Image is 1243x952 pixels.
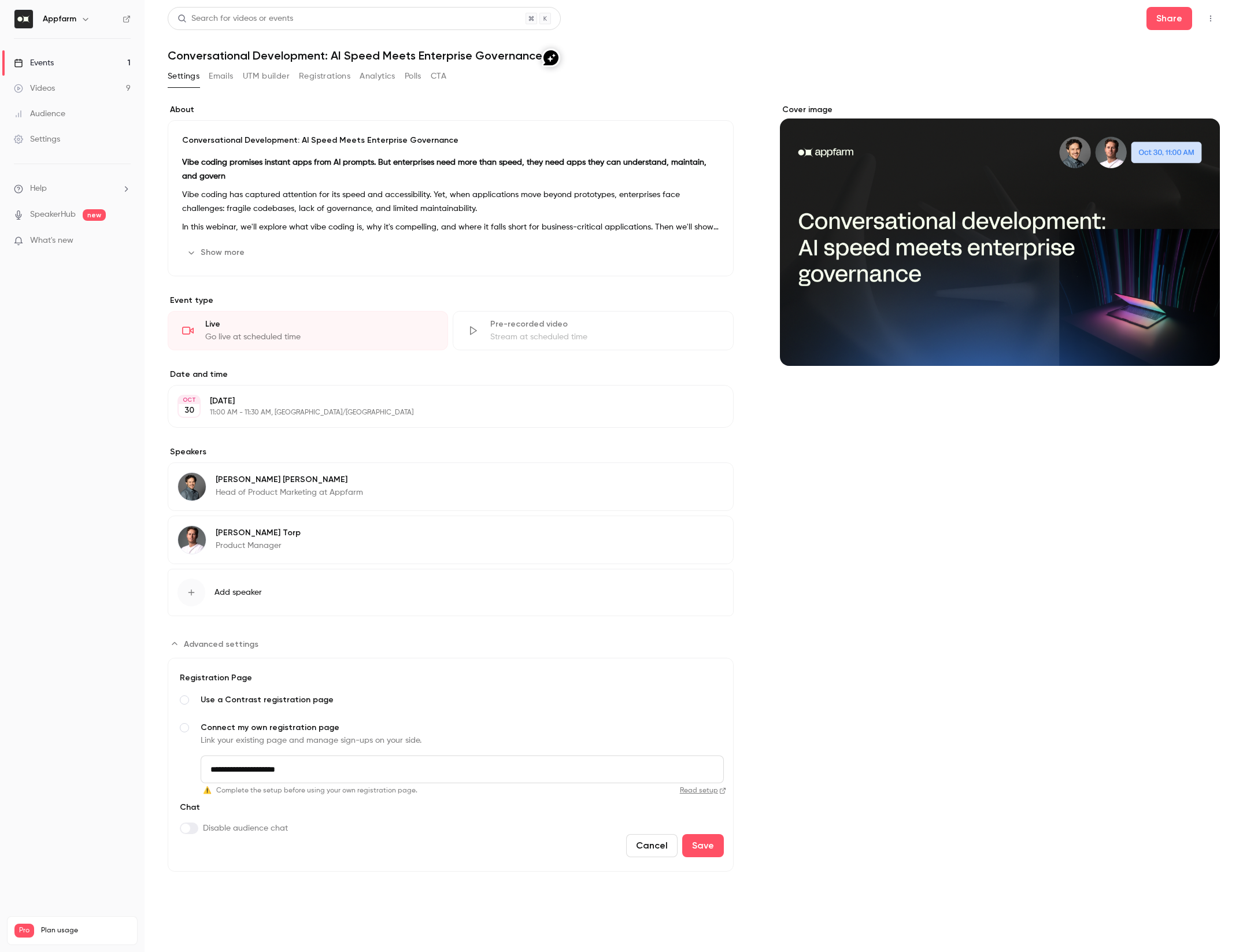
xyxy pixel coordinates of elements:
div: Go live at scheduled time [205,331,434,343]
div: Live [205,318,434,330]
button: Share [1146,7,1192,30]
button: Emails [209,67,233,86]
div: Chat [177,802,288,823]
p: 30 [184,405,194,416]
p: Conversational Development: AI Speed Meets Enterprise Governance [182,135,719,146]
label: Speakers [168,446,734,458]
div: ⚠️ [203,786,726,796]
div: Pre-recorded videoStream at scheduled time [453,311,733,350]
span: Complete the setup before using your own registration page. [216,786,417,796]
button: Polls [405,67,421,86]
span: Help [30,183,47,195]
button: Add speaker [168,569,734,616]
button: Show more [182,243,251,262]
a: SpeakerHub [30,209,76,221]
p: Event type [168,295,734,306]
div: Events [14,57,54,69]
div: Settings [14,134,60,145]
div: Link your existing page and manage sign-ups on your side. [201,735,724,746]
p: Head of Product Marketing at Appfarm [216,487,363,498]
label: Date and time [168,369,734,380]
div: Search for videos or events [177,13,293,25]
div: Videos [14,83,55,94]
span: new [83,209,106,221]
span: Add speaker [214,587,262,598]
button: CTA [431,67,446,86]
img: Appfarm [14,10,33,28]
iframe: Noticeable Trigger [117,236,131,246]
button: Cancel [626,834,678,857]
p: In this webinar, we'll explore what vibe coding is, why it's compelling, and where it falls short... [182,220,719,234]
h1: Conversational Development: AI Speed Meets Enterprise Governance [168,49,1220,62]
button: Registrations [299,67,350,86]
p: Vibe coding has captured attention for its speed and accessibility. Yet, when applications move b... [182,188,719,216]
button: UTM builder [243,67,290,86]
div: Audience [14,108,65,120]
span: Pro [14,924,34,938]
p: [DATE] [210,395,672,407]
button: Advanced settings [168,635,265,653]
section: Advanced settings [168,635,734,872]
p: [PERSON_NAME] [PERSON_NAME] [216,474,363,486]
img: Aaron Beaton [178,473,206,501]
a: Read setup [422,786,726,795]
span: Plan usage [41,926,130,935]
div: Registration Page [177,672,724,684]
span: Advanced settings [184,638,258,650]
div: Pre-recorded video [490,318,719,330]
section: Cover image [780,104,1220,366]
p: [PERSON_NAME] Torp [216,527,301,539]
span: Connect my own registration page [201,722,724,734]
label: Cover image [780,104,1220,116]
span: Disable audience chat [203,823,288,834]
div: LiveGo live at scheduled time [168,311,448,350]
p: 11:00 AM - 11:30 AM, [GEOGRAPHIC_DATA]/[GEOGRAPHIC_DATA] [210,408,672,417]
label: About [168,104,734,116]
input: Connect my own registration pageLink your existing page and manage sign-ups on your side.⚠️Comple... [201,755,724,783]
p: Product Manager [216,540,301,551]
div: Aaron Beaton[PERSON_NAME] [PERSON_NAME]Head of Product Marketing at Appfarm [168,462,734,511]
h6: Appfarm [43,13,76,25]
div: Stream at scheduled time [490,331,719,343]
button: Save [682,834,724,857]
img: Hans Jørgen Torp [178,526,206,554]
button: Analytics [360,67,395,86]
button: Settings [168,67,199,86]
span: Use a Contrast registration page [201,694,724,706]
span: What's new [30,235,73,247]
strong: Vibe coding promises instant apps from AI prompts. But enterprises need more than speed, they nee... [182,158,706,180]
div: OCT [179,396,199,404]
li: help-dropdown-opener [14,183,131,195]
div: Hans Jørgen Torp[PERSON_NAME] TorpProduct Manager [168,516,734,564]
